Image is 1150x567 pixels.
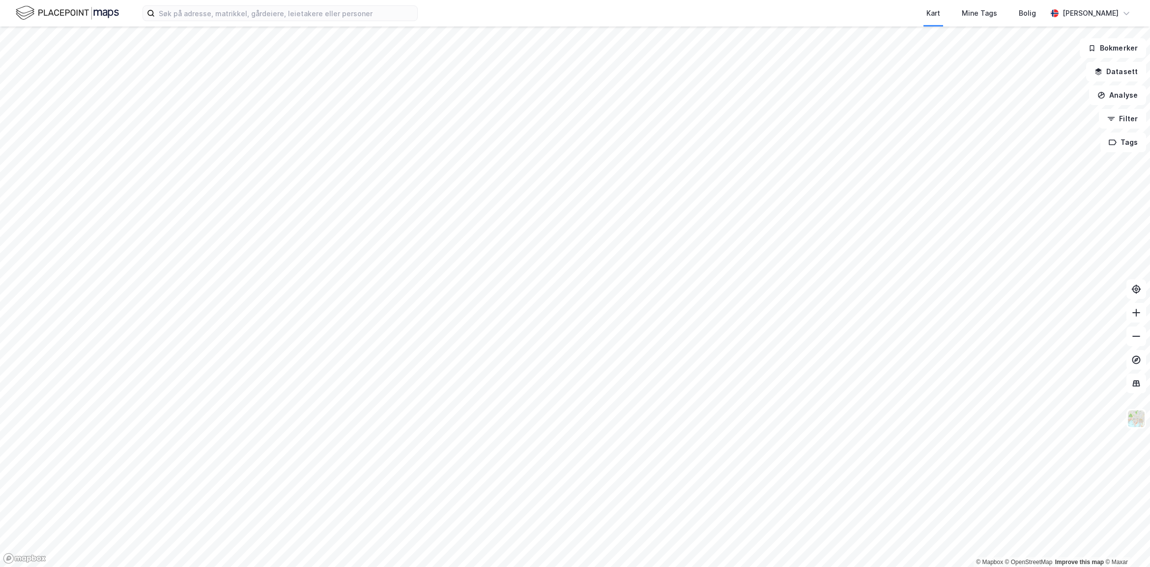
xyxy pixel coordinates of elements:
input: Søk på adresse, matrikkel, gårdeiere, leietakere eller personer [155,6,417,21]
iframe: Chat Widget [1101,520,1150,567]
div: Kart [926,7,940,19]
img: logo.f888ab2527a4732fd821a326f86c7f29.svg [16,4,119,22]
div: Bolig [1019,7,1036,19]
div: Mine Tags [962,7,997,19]
div: Kontrollprogram for chat [1101,520,1150,567]
div: [PERSON_NAME] [1063,7,1119,19]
